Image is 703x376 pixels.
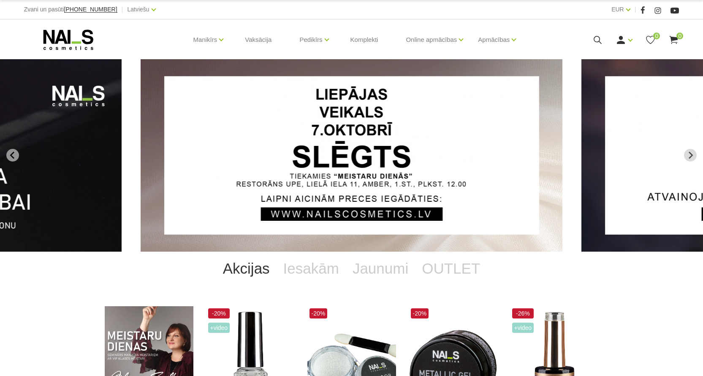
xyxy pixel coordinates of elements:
[344,19,385,60] a: Komplekti
[668,35,679,45] a: 0
[512,323,534,333] span: +Video
[122,4,123,15] span: |
[216,252,277,285] a: Akcijas
[684,149,697,162] button: Next slide
[193,23,217,57] a: Manikīrs
[299,23,322,57] a: Pedikīrs
[406,23,457,57] a: Online apmācības
[635,4,636,15] span: |
[238,19,278,60] a: Vaksācija
[64,6,117,13] a: [PHONE_NUMBER]
[277,252,346,285] a: Iesakām
[653,33,660,39] span: 0
[611,4,624,14] a: EUR
[309,308,328,318] span: -20%
[415,252,487,285] a: OUTLET
[24,4,117,15] div: Zvani un pasūti
[411,308,429,318] span: -20%
[128,4,149,14] a: Latviešu
[478,23,510,57] a: Apmācības
[6,149,19,162] button: Go to last slide
[346,252,415,285] a: Jaunumi
[208,308,230,318] span: -20%
[208,323,230,333] span: +Video
[512,308,534,318] span: -26%
[645,35,656,45] a: 0
[141,59,562,252] li: 1 of 13
[676,33,683,39] span: 0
